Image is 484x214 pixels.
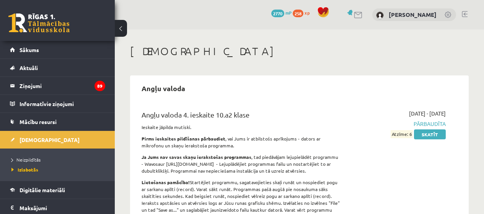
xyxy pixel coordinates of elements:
[142,124,341,131] p: Ieskaite jāpilda mutiski.
[20,46,39,53] span: Sākums
[293,10,313,16] a: 258 xp
[352,120,446,128] span: Pārbaudīta
[95,81,105,91] i: 89
[142,109,341,124] div: Angļu valoda 4. ieskaite 10.a2 klase
[11,157,41,163] span: Neizpildītās
[10,95,105,113] a: Informatīvie ziņojumi
[10,41,105,59] a: Sākums
[409,109,446,118] span: [DATE] - [DATE]
[389,11,437,18] a: [PERSON_NAME]
[271,10,292,16] a: 2770 mP
[130,45,469,58] h1: [DEMOGRAPHIC_DATA]
[391,130,413,138] span: Atzīme: 6
[10,131,105,149] a: [DEMOGRAPHIC_DATA]
[8,13,70,33] a: Rīgas 1. Tālmācības vidusskola
[142,154,341,174] p: , tad piedāvājam lejupielādēt programmu - Wavosaur [URL][DOMAIN_NAME] - Lejuplādējiet programmas ...
[11,166,107,173] a: Izlabotās
[134,79,193,97] h2: Angļu valoda
[305,10,310,16] span: xp
[20,95,105,113] legend: Informatīvie ziņojumi
[20,118,57,125] span: Mācību resursi
[20,136,80,143] span: [DEMOGRAPHIC_DATA]
[20,186,65,193] span: Digitālie materiāli
[271,10,284,17] span: 2770
[285,10,292,16] span: mP
[376,11,384,19] img: Aleksandrs Maļcevs
[10,181,105,199] a: Digitālie materiāli
[20,77,105,95] legend: Ziņojumi
[293,10,303,17] span: 258
[10,77,105,95] a: Ziņojumi89
[142,179,190,185] strong: Lietošanas pamācība!
[10,113,105,131] a: Mācību resursi
[20,64,38,71] span: Aktuāli
[142,154,251,160] strong: Ja Jums nav savas skaņu ierakstošas programmas
[11,167,38,173] span: Izlabotās
[414,129,446,139] a: Skatīt
[142,135,341,149] p: , vai Jums ir atbilstošs aprīkojums - dators ar mikrofonu un skaņu ierakstoša programma.
[142,136,225,142] strong: Pirms ieskaites pildīšanas pārbaudiet
[11,156,107,163] a: Neizpildītās
[10,59,105,77] a: Aktuāli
